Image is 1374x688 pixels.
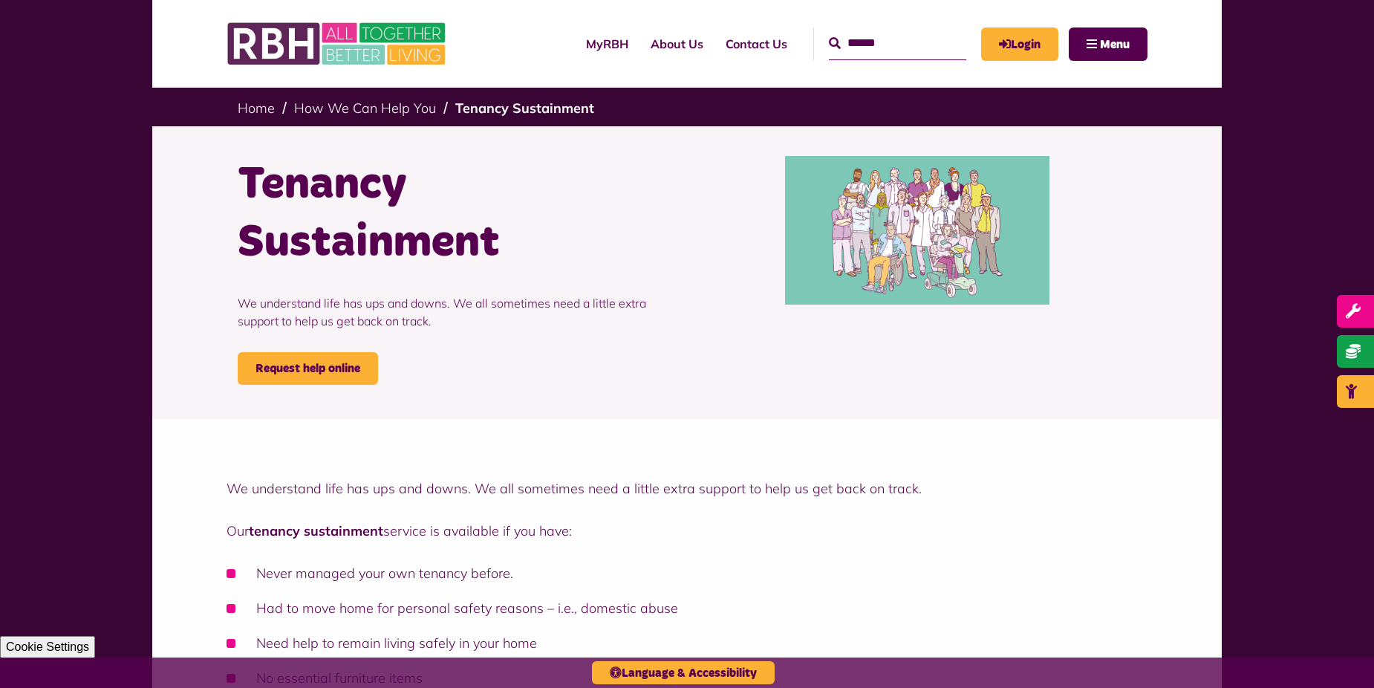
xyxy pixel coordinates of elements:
a: How We Can Help You [294,100,436,117]
a: About Us [639,24,714,64]
p: We understand life has ups and downs. We all sometimes need a little extra support to help us get... [238,272,676,352]
button: Language & Accessibility [592,661,775,684]
a: MyRBH [575,24,639,64]
strong: tenancy sustainment [249,522,383,539]
h1: Tenancy Sustainment [238,156,676,272]
button: Navigation [1069,27,1147,61]
li: Had to move home for personal safety reasons – i.e., domestic abuse [227,598,1147,618]
a: Home [238,100,275,117]
a: Contact Us [714,24,798,64]
p: Our service is available if you have: [227,521,1147,541]
p: We understand life has ups and downs. We all sometimes need a little extra support to help us get... [227,478,1147,499]
a: MyRBH [981,27,1058,61]
a: Tenancy Sustainment [455,100,594,117]
span: Menu [1100,39,1130,51]
li: Never managed your own tenancy before. [227,563,1147,583]
li: Need help to remain living safely in your home [227,633,1147,653]
img: Illustration of a group of people [785,156,1049,305]
a: Request help online [238,352,378,385]
img: RBH [227,15,449,73]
